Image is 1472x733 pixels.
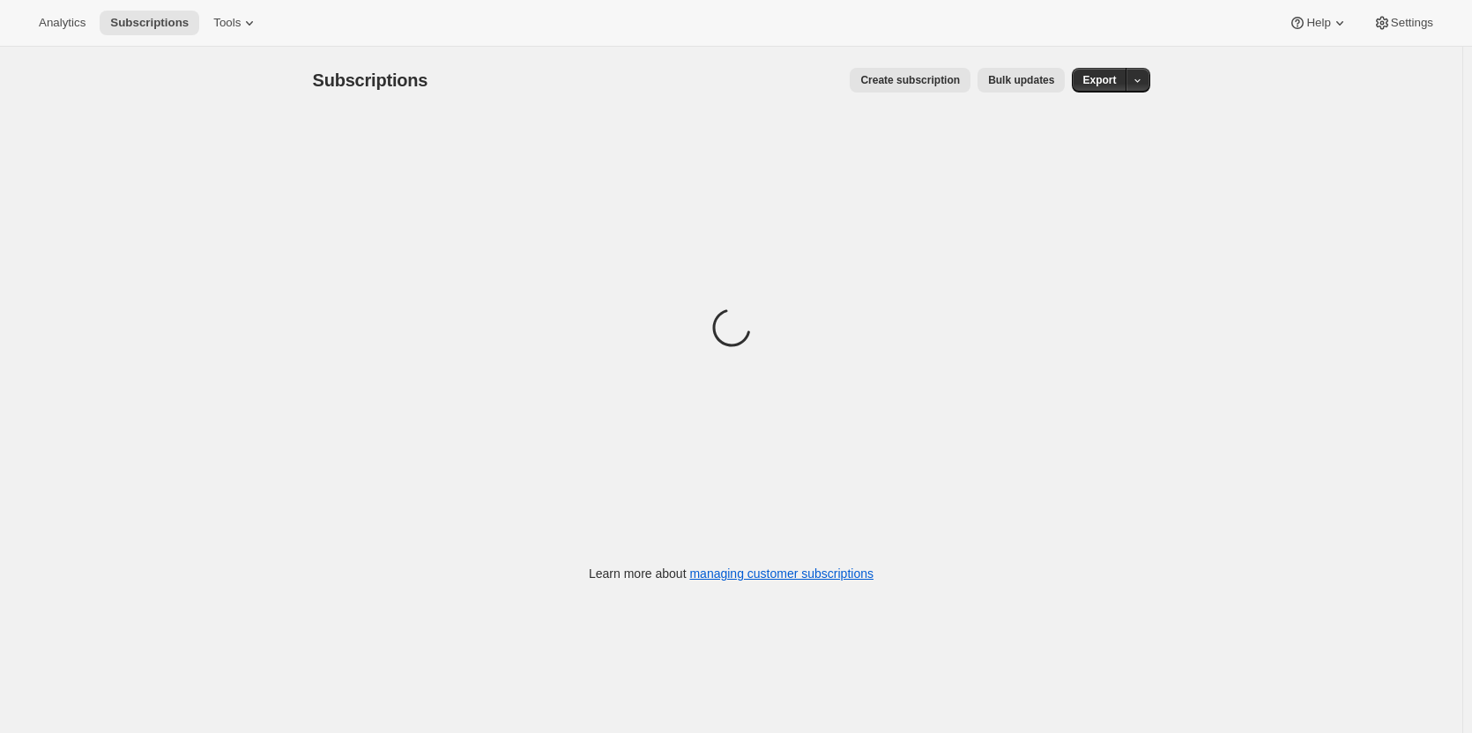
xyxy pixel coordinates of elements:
[1072,68,1126,93] button: Export
[1082,73,1116,87] span: Export
[203,11,269,35] button: Tools
[110,16,189,30] span: Subscriptions
[860,73,960,87] span: Create subscription
[689,566,874,581] a: managing customer subscriptions
[28,11,96,35] button: Analytics
[39,16,85,30] span: Analytics
[978,68,1065,93] button: Bulk updates
[850,68,970,93] button: Create subscription
[1306,16,1330,30] span: Help
[100,11,199,35] button: Subscriptions
[589,565,874,582] p: Learn more about
[213,16,241,30] span: Tools
[988,73,1054,87] span: Bulk updates
[1391,16,1433,30] span: Settings
[1363,11,1444,35] button: Settings
[1278,11,1358,35] button: Help
[313,70,428,90] span: Subscriptions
